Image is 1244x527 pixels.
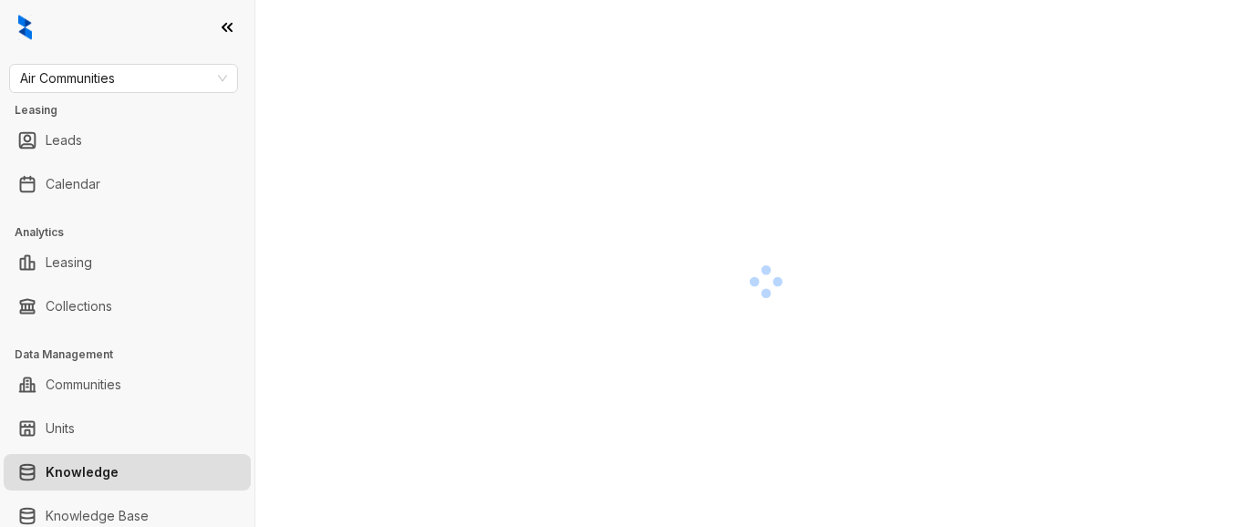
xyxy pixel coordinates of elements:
[4,410,251,447] li: Units
[4,288,251,325] li: Collections
[15,224,254,241] h3: Analytics
[4,166,251,202] li: Calendar
[46,367,121,403] a: Communities
[46,244,92,281] a: Leasing
[4,454,251,491] li: Knowledge
[46,454,119,491] a: Knowledge
[15,102,254,119] h3: Leasing
[4,367,251,403] li: Communities
[18,15,32,40] img: logo
[46,288,112,325] a: Collections
[46,166,100,202] a: Calendar
[46,410,75,447] a: Units
[46,122,82,159] a: Leads
[4,122,251,159] li: Leads
[20,65,227,92] span: Air Communities
[15,346,254,363] h3: Data Management
[4,244,251,281] li: Leasing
